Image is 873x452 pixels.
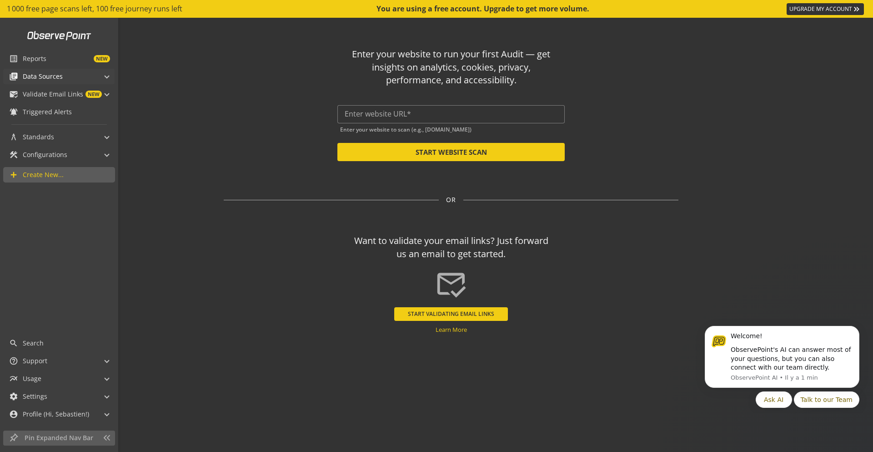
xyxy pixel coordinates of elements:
mat-icon: construction [9,150,18,159]
a: Search [3,335,115,351]
span: Reports [23,54,46,63]
mat-expansion-panel-header: Support [3,353,115,369]
span: OR [446,195,456,204]
input: Enter website URL* [345,110,557,118]
mat-icon: help_outline [9,356,18,366]
div: You are using a free account. Upgrade to get more volume. [376,4,590,14]
span: Profile (Hi, Sebastien!) [23,410,89,419]
a: ReportsNEW [3,51,115,66]
mat-icon: notifications_active [9,107,18,117]
a: Triggered Alerts [3,104,115,120]
iframe: Intercom notifications message [691,318,873,413]
mat-icon: list_alt [9,54,18,63]
mat-hint: Enter your website to scan (e.g., [DOMAIN_NAME]) [340,124,472,133]
mat-expansion-panel-header: Settings [3,389,115,404]
span: Create New... [23,170,64,179]
span: Triggered Alerts [23,107,72,117]
span: Data Sources [23,72,63,81]
span: Settings [23,392,47,401]
mat-icon: mark_email_read [9,90,18,99]
mat-expansion-panel-header: Configurations [3,147,115,163]
mat-expansion-panel-header: Validate Email LinksNEW [3,86,115,102]
mat-icon: multiline_chart [9,374,18,383]
span: Search [23,339,44,348]
span: 1 000 free page scans left, 100 free journey runs left [7,4,182,14]
mat-icon: settings [9,392,18,401]
span: Standards [23,132,54,142]
button: START VALIDATING EMAIL LINKS [394,307,508,321]
span: NEW [94,55,110,62]
span: Configurations [23,150,67,159]
span: Support [23,356,47,366]
a: Learn More [436,325,467,334]
mat-icon: add [9,170,18,179]
span: Validate Email Links [23,90,83,99]
mat-expansion-panel-header: Usage [3,371,115,386]
mat-icon: architecture [9,132,18,142]
mat-icon: keyboard_double_arrow_right [852,5,861,14]
mat-icon: search [9,339,18,348]
div: Want to validate your email links? Just forward us an email to get started. [350,234,552,260]
mat-expansion-panel-header: Profile (Hi, Sebastien!) [3,406,115,422]
span: Usage [23,374,41,383]
button: START WEBSITE SCAN [337,143,565,161]
span: Pin Expanded Nav Bar [25,433,98,442]
mat-icon: account_circle [9,410,18,419]
a: UPGRADE MY ACCOUNT [787,3,864,15]
mat-icon: library_books [9,72,18,81]
span: NEW [85,91,102,98]
mat-expansion-panel-header: Data Sources [3,69,115,84]
a: Create New... [3,167,115,183]
mat-icon: mark_email_read [435,268,467,300]
mat-expansion-panel-header: Standards [3,129,115,145]
div: Enter your website to run your first Audit — get insights on analytics, cookies, privacy, perform... [350,48,552,87]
